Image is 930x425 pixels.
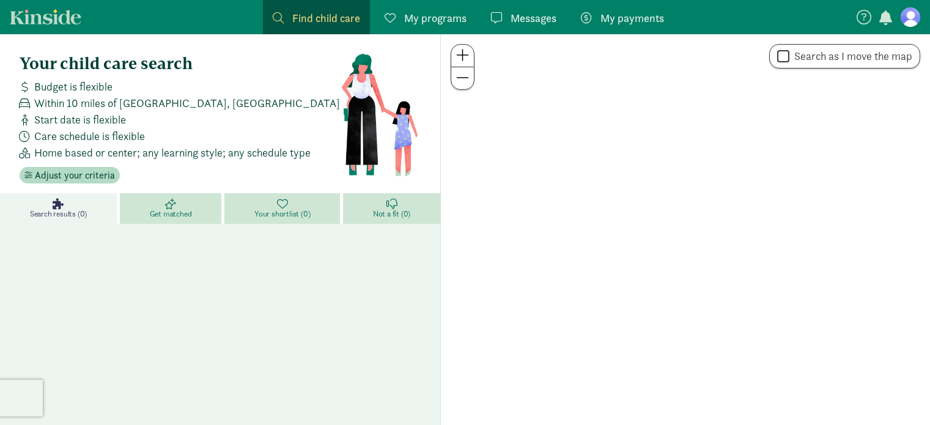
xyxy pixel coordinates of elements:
span: Home based or center; any learning style; any schedule type [34,144,311,161]
span: Your shortlist (0) [254,209,310,219]
a: Your shortlist (0) [224,193,343,224]
label: Search as I move the map [789,49,912,64]
span: Find child care [292,10,360,26]
span: Messages [511,10,556,26]
span: My programs [404,10,467,26]
a: Get matched [120,193,224,224]
span: My payments [600,10,664,26]
span: Not a fit (0) [373,209,410,219]
span: Start date is flexible [34,111,126,128]
span: Within 10 miles of [GEOGRAPHIC_DATA], [GEOGRAPHIC_DATA] [34,95,340,111]
span: Budget is flexible [34,78,113,95]
a: Kinside [10,9,81,24]
span: Get matched [150,209,192,219]
button: Adjust your criteria [20,167,120,184]
span: Search results (0) [30,209,87,219]
span: Adjust your criteria [35,168,115,183]
span: Care schedule is flexible [34,128,145,144]
h4: Your child care search [20,54,341,73]
a: Not a fit (0) [343,193,440,224]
